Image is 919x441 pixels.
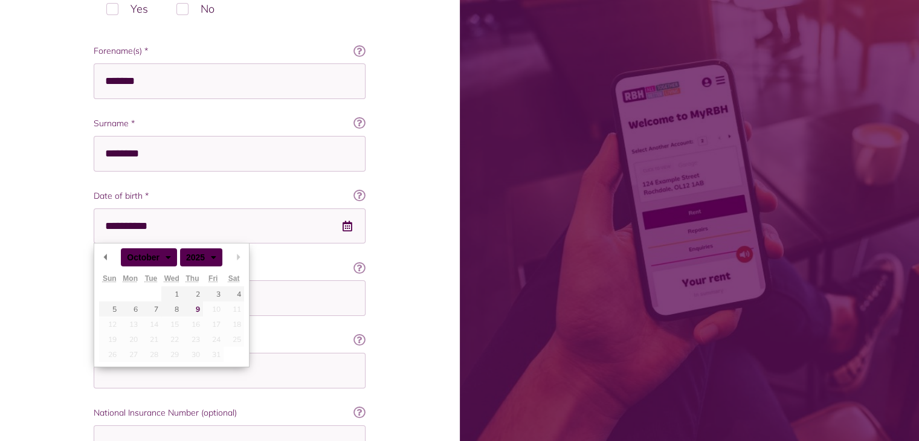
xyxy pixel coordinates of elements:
button: 2 [182,286,202,301]
button: 1 [161,286,182,301]
button: 6 [120,301,140,317]
button: 3 [203,286,224,301]
abbr: Monday [123,274,138,283]
abbr: Sunday [103,274,117,283]
input: Use the arrow keys to pick a date [94,208,366,244]
abbr: Saturday [228,274,240,283]
button: 8 [161,301,182,317]
button: Previous Month [99,248,111,266]
label: Date of birth * [94,190,366,202]
abbr: Friday [208,274,218,283]
abbr: Thursday [185,274,199,283]
label: Surname * [94,117,366,130]
button: 9 [182,301,202,317]
button: 4 [224,286,244,301]
div: 2025 [180,248,222,266]
abbr: Tuesday [145,274,157,283]
button: 5 [99,301,120,317]
label: National Insurance Number (optional) [94,407,366,419]
div: October [121,248,177,266]
label: Forename(s) * [94,45,366,57]
button: 7 [141,301,161,317]
button: Next Month [232,248,244,266]
abbr: Wednesday [164,274,179,283]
